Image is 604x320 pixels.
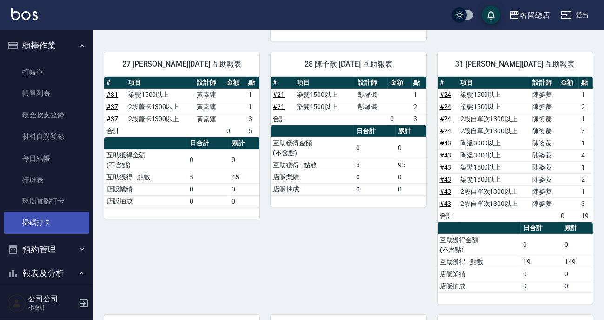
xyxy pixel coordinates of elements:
[458,197,530,210] td: 2段自單次1300以上
[579,113,593,125] td: 1
[28,294,76,304] h5: 公司公司
[106,91,118,98] a: #31
[440,115,451,123] a: #24
[440,188,451,195] a: #43
[187,171,229,183] td: 5
[388,77,412,89] th: 金額
[579,77,593,89] th: 點
[438,256,521,268] td: 互助獲得 - 點數
[458,161,530,173] td: 染髮1500以上
[482,6,500,24] button: save
[246,125,260,137] td: 5
[354,137,396,159] td: 0
[246,101,260,113] td: 1
[355,101,388,113] td: 彭馨儀
[440,127,451,135] a: #24
[4,261,89,286] button: 報表及分析
[246,89,260,101] td: 1
[438,268,521,280] td: 店販業績
[521,222,563,234] th: 日合計
[4,212,89,233] a: 掃碼打卡
[557,7,593,24] button: 登出
[530,149,558,161] td: 陳姿菱
[579,197,593,210] td: 3
[187,195,229,207] td: 0
[562,256,593,268] td: 149
[438,222,593,293] table: a dense table
[4,148,89,169] a: 每日結帳
[104,77,259,137] table: a dense table
[530,185,558,197] td: 陳姿菱
[521,268,563,280] td: 0
[579,161,593,173] td: 1
[271,137,354,159] td: 互助獲得金額 (不含點)
[562,268,593,280] td: 0
[458,173,530,185] td: 染髮1500以上
[229,137,260,150] th: 累計
[412,113,426,125] td: 3
[530,173,558,185] td: 陳姿菱
[530,113,558,125] td: 陳姿菱
[104,137,259,208] table: a dense table
[520,9,550,21] div: 名留總店
[294,77,355,89] th: 項目
[7,294,26,313] img: Person
[271,125,426,196] table: a dense table
[458,101,530,113] td: 染髮1500以上
[4,126,89,147] a: 材料自購登錄
[440,176,451,183] a: #43
[194,101,224,113] td: 黃素蓮
[530,197,558,210] td: 陳姿菱
[396,125,426,137] th: 累計
[104,149,187,171] td: 互助獲得金額 (不含點)
[4,191,89,212] a: 現場電腦打卡
[438,210,458,222] td: 合計
[530,89,558,101] td: 陳姿菱
[194,77,224,89] th: 設計師
[521,234,563,256] td: 0
[246,77,260,89] th: 點
[579,125,593,137] td: 3
[530,77,558,89] th: 設計師
[271,77,294,89] th: #
[562,222,593,234] th: 累計
[4,169,89,191] a: 排班表
[558,210,579,222] td: 0
[396,183,426,195] td: 0
[104,77,126,89] th: #
[505,6,553,25] button: 名留總店
[229,183,260,195] td: 0
[458,89,530,101] td: 染髮1500以上
[396,159,426,171] td: 95
[224,125,246,137] td: 0
[521,256,563,268] td: 19
[458,77,530,89] th: 項目
[4,61,89,83] a: 打帳單
[579,89,593,101] td: 1
[579,101,593,113] td: 2
[458,185,530,197] td: 2段自單次1300以上
[458,149,530,161] td: 陶溫3000以上
[579,149,593,161] td: 4
[354,183,396,195] td: 0
[271,171,354,183] td: 店販業績
[106,103,118,110] a: #37
[530,125,558,137] td: 陳姿菱
[294,89,355,101] td: 染髮1500以上
[458,113,530,125] td: 2段自單次1300以上
[4,34,89,58] button: 櫃檯作業
[440,91,451,98] a: #24
[438,77,458,89] th: #
[579,173,593,185] td: 2
[106,115,118,123] a: #37
[4,238,89,262] button: 預約管理
[271,183,354,195] td: 店販抽成
[355,89,388,101] td: 彭馨儀
[11,8,38,20] img: Logo
[412,101,426,113] td: 2
[126,101,194,113] td: 2段蓋卡1300以上
[229,195,260,207] td: 0
[282,60,415,69] span: 28 陳予歆 [DATE] 互助報表
[104,125,126,137] td: 合計
[396,137,426,159] td: 0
